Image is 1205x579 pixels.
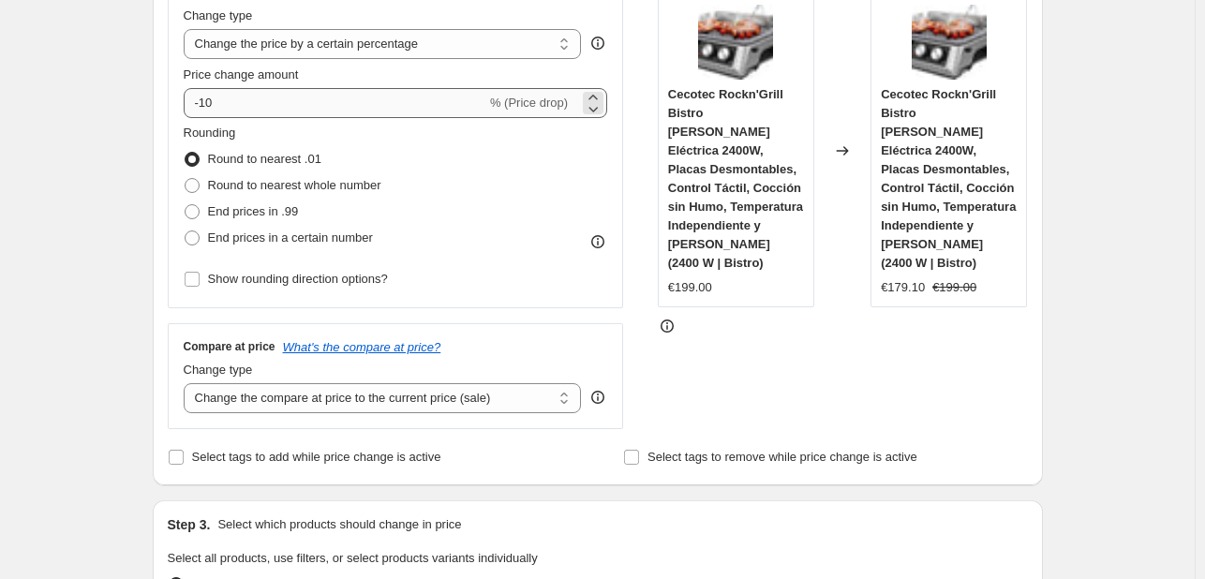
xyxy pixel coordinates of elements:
[668,87,803,270] span: Cecotec Rockn'Grill Bistro [PERSON_NAME] Eléctrica 2400W, Placas Desmontables, Control Táctil, Co...
[184,126,236,140] span: Rounding
[668,278,712,297] div: €199.00
[192,450,441,464] span: Select tags to add while price change is active
[208,204,299,218] span: End prices in .99
[208,152,321,166] span: Round to nearest .01
[184,8,253,22] span: Change type
[208,230,373,245] span: End prices in a certain number
[932,278,976,297] strike: €199.00
[588,388,607,407] div: help
[217,515,461,534] p: Select which products should change in price
[184,363,253,377] span: Change type
[283,340,441,354] button: What's the compare at price?
[184,88,486,118] input: -15
[184,67,299,82] span: Price change amount
[912,5,987,80] img: 71BBoExCWPL._AC_SL1500_80x.jpg
[647,450,917,464] span: Select tags to remove while price change is active
[208,272,388,286] span: Show rounding direction options?
[588,34,607,52] div: help
[881,278,925,297] div: €179.10
[168,515,211,534] h2: Step 3.
[490,96,568,110] span: % (Price drop)
[184,339,275,354] h3: Compare at price
[881,87,1016,270] span: Cecotec Rockn'Grill Bistro [PERSON_NAME] Eléctrica 2400W, Placas Desmontables, Control Táctil, Co...
[208,178,381,192] span: Round to nearest whole number
[698,5,773,80] img: 71BBoExCWPL._AC_SL1500_80x.jpg
[168,551,538,565] span: Select all products, use filters, or select products variants individually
